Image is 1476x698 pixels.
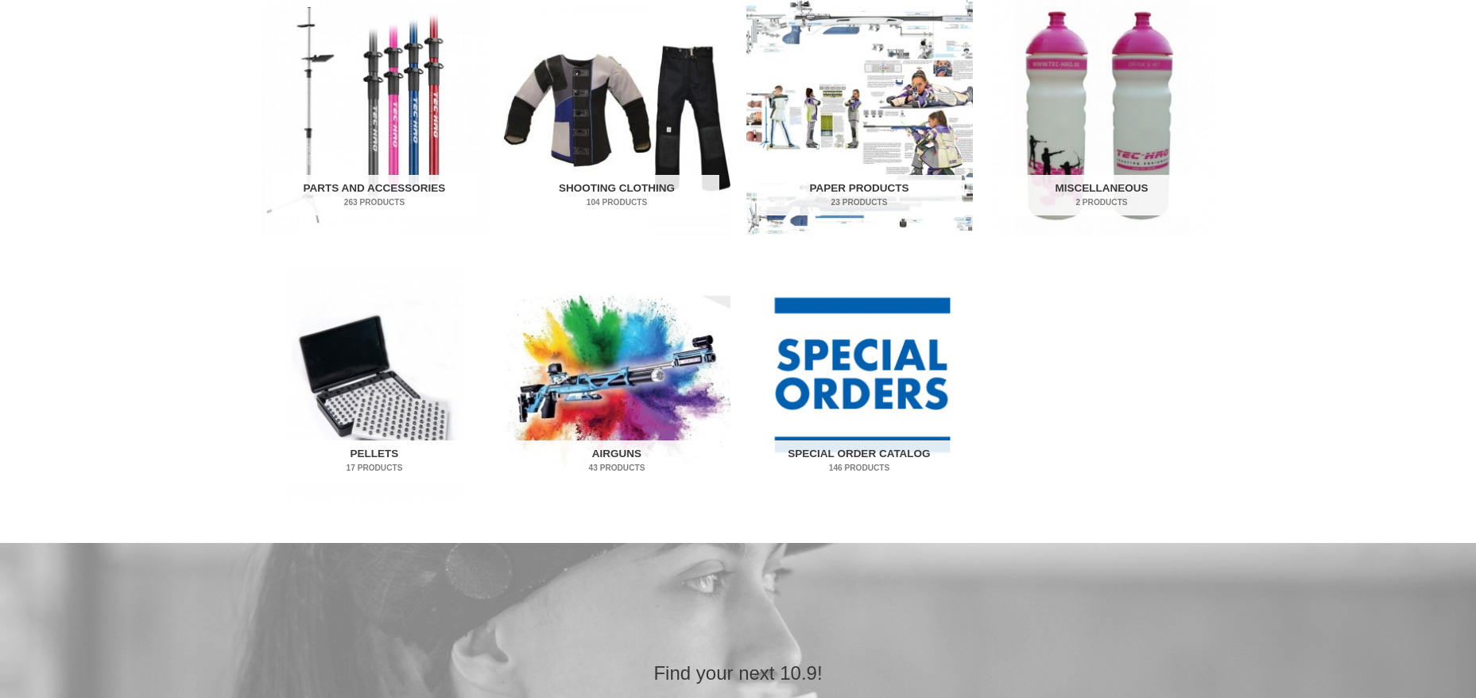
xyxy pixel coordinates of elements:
[514,440,719,482] h2: Airguns
[272,175,477,216] h2: Parts and Accessories
[514,175,719,216] h2: Shooting Clothing
[757,196,962,208] mark: 23 Products
[757,440,962,482] h2: Special Order Catalog
[272,440,477,482] h2: Pellets
[504,265,730,501] a: Visit product category Airguns
[757,462,962,474] mark: 146 Products
[514,196,719,208] mark: 104 Products
[746,265,973,501] img: Special Order Catalog
[440,661,1036,685] h2: Find your next 10.9!
[514,462,719,474] mark: 43 Products
[504,265,730,501] img: Airguns
[272,196,477,208] mark: 263 Products
[261,265,488,501] a: Visit product category Pellets
[746,265,973,501] a: Visit product category Special Order Catalog
[272,462,477,474] mark: 17 Products
[261,265,488,501] img: Pellets
[999,175,1204,216] h2: Miscellaneous
[999,196,1204,208] mark: 2 Products
[757,175,962,216] h2: Paper Products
